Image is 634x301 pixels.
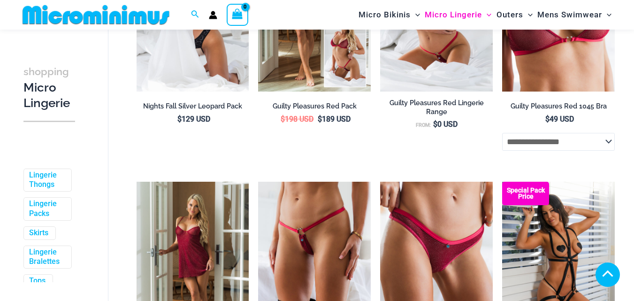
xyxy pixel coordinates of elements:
span: Menu Toggle [602,3,611,27]
span: Menu Toggle [523,3,533,27]
span: Menu Toggle [411,3,420,27]
a: View Shopping Cart, empty [227,4,248,25]
nav: Site Navigation [355,1,615,28]
span: Outers [497,3,523,27]
a: Guilty Pleasures Red Lingerie Range [380,99,493,120]
span: $ [433,120,437,129]
span: $ [281,115,285,123]
a: Mens SwimwearMenu ToggleMenu Toggle [535,3,614,27]
a: Guilty Pleasures Red 1045 Bra [502,102,615,114]
h2: Guilty Pleasures Red 1045 Bra [502,102,615,111]
span: Micro Lingerie [425,3,482,27]
h2: Guilty Pleasures Red Lingerie Range [380,99,493,116]
bdi: 0 USD [433,120,458,129]
a: Nights Fall Silver Leopard Pack [137,102,249,114]
bdi: 189 USD [318,115,351,123]
span: Micro Bikinis [359,3,411,27]
a: Account icon link [209,11,217,19]
a: Lingerie Thongs [29,170,64,190]
b: Special Pack Price [502,187,549,200]
a: Micro BikinisMenu ToggleMenu Toggle [356,3,422,27]
a: Search icon link [191,9,199,21]
bdi: 129 USD [177,115,210,123]
bdi: 198 USD [281,115,313,123]
span: $ [545,115,550,123]
a: Skirts [29,228,48,238]
h3: Micro Lingerie [23,63,75,111]
span: From: [416,122,431,128]
a: Tops [29,277,46,286]
img: MM SHOP LOGO FLAT [19,4,173,25]
h2: Guilty Pleasures Red Pack [258,102,371,111]
a: OutersMenu ToggleMenu Toggle [494,3,535,27]
span: Mens Swimwear [537,3,602,27]
a: Micro LingerieMenu ToggleMenu Toggle [422,3,494,27]
span: $ [177,115,182,123]
a: Lingerie Packs [29,200,64,219]
span: Menu Toggle [482,3,491,27]
h2: Nights Fall Silver Leopard Pack [137,102,249,111]
a: Lingerie Bralettes [29,247,64,267]
a: Guilty Pleasures Red Pack [258,102,371,114]
span: shopping [23,66,69,77]
span: $ [318,115,322,123]
bdi: 49 USD [545,115,574,123]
